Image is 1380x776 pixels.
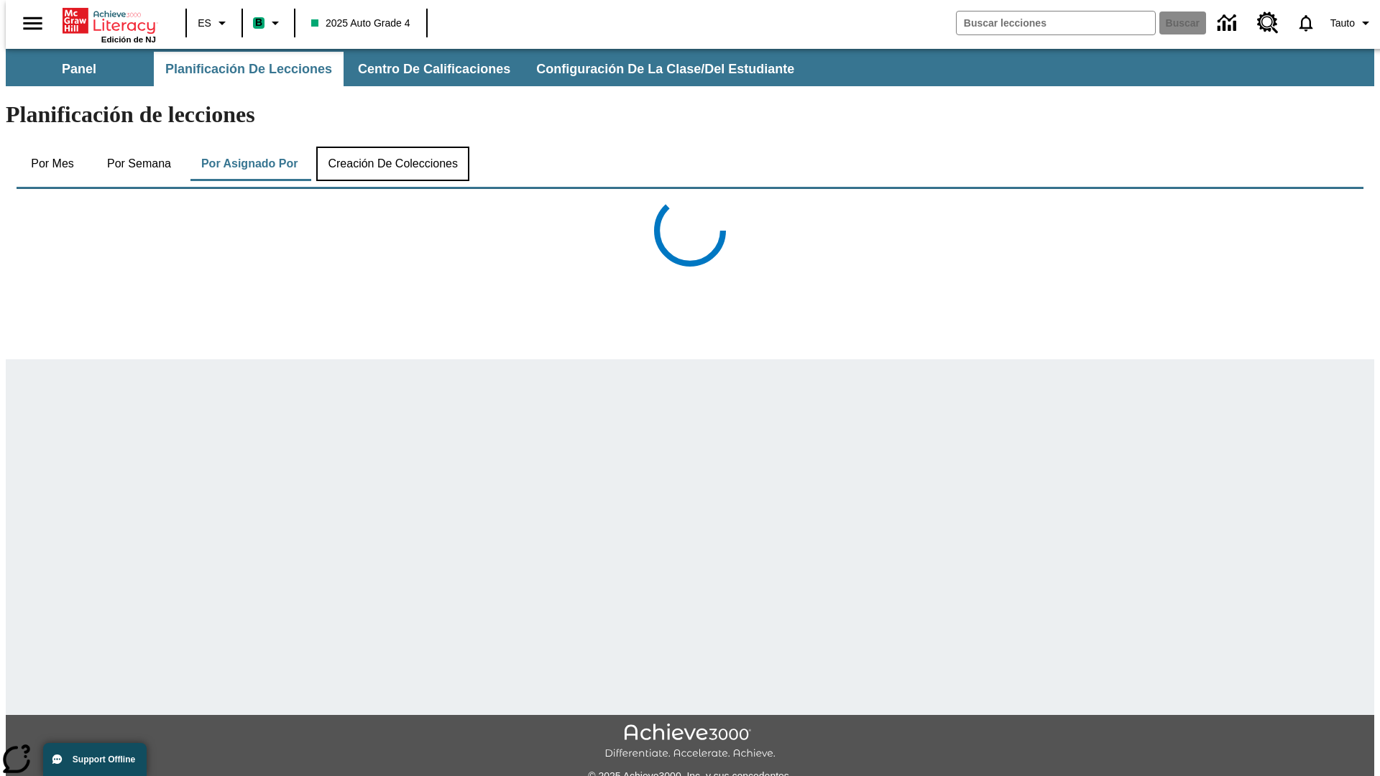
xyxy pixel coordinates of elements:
[1287,4,1325,42] a: Notificaciones
[62,61,96,78] span: Panel
[198,16,211,31] span: ES
[17,147,88,181] button: Por mes
[101,35,156,44] span: Edición de NJ
[63,5,156,44] div: Portada
[73,754,135,765] span: Support Offline
[604,724,776,760] img: Achieve3000 Differentiate Accelerate Achieve
[311,16,410,31] span: 2025 Auto Grade 4
[43,743,147,776] button: Support Offline
[1325,10,1380,36] button: Perfil/Configuración
[255,14,262,32] span: B
[536,61,794,78] span: Configuración de la clase/del estudiante
[957,11,1155,34] input: Buscar campo
[247,10,290,36] button: Boost El color de la clase es verde menta. Cambiar el color de la clase.
[190,147,310,181] button: Por asignado por
[7,52,151,86] button: Panel
[346,52,522,86] button: Centro de calificaciones
[316,147,469,181] button: Creación de colecciones
[1209,4,1248,43] a: Centro de información
[1248,4,1287,42] a: Centro de recursos, Se abrirá en una pestaña nueva.
[165,61,332,78] span: Planificación de lecciones
[191,10,237,36] button: Lenguaje: ES, Selecciona un idioma
[96,147,183,181] button: Por semana
[358,61,510,78] span: Centro de calificaciones
[525,52,806,86] button: Configuración de la clase/del estudiante
[6,52,807,86] div: Subbarra de navegación
[1330,16,1355,31] span: Tauto
[6,101,1374,128] h1: Planificación de lecciones
[11,2,54,45] button: Abrir el menú lateral
[154,52,344,86] button: Planificación de lecciones
[63,6,156,35] a: Portada
[6,49,1374,86] div: Subbarra de navegación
